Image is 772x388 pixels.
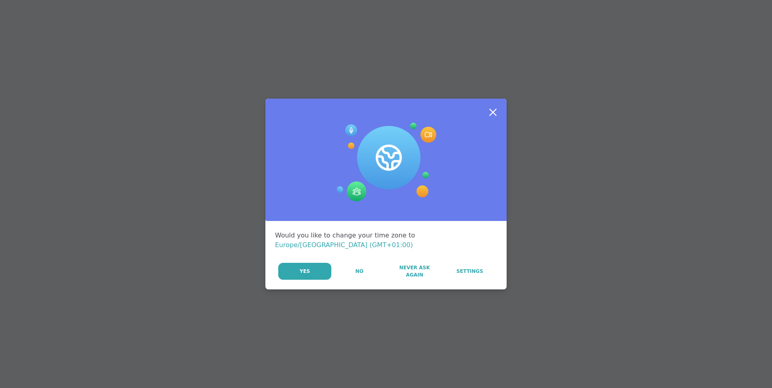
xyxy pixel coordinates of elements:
[443,263,497,280] a: Settings
[336,123,436,202] img: Session Experience
[278,263,331,280] button: Yes
[391,264,437,279] span: Never Ask Again
[300,268,310,275] span: Yes
[275,231,497,250] div: Would you like to change your time zone to
[387,263,441,280] button: Never Ask Again
[275,241,413,249] span: Europe/[GEOGRAPHIC_DATA] (GMT+01:00)
[355,268,363,275] span: No
[456,268,483,275] span: Settings
[332,263,386,280] button: No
